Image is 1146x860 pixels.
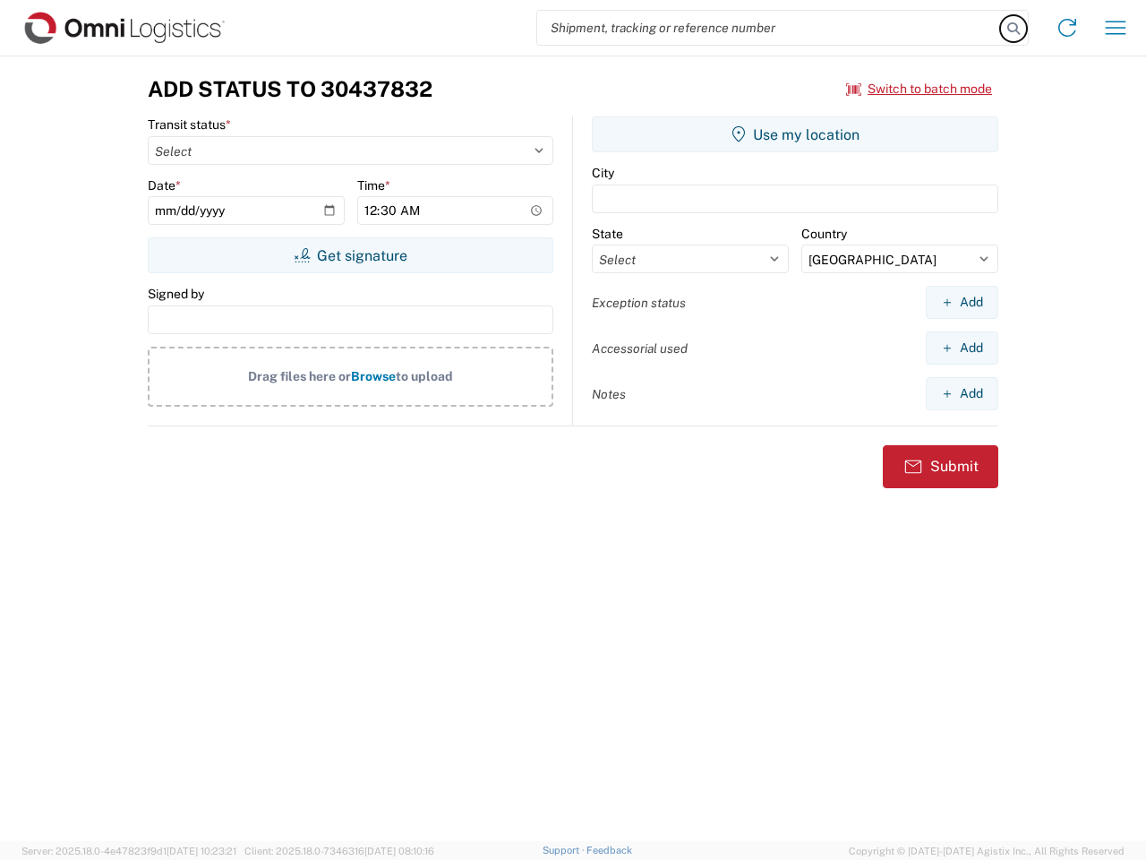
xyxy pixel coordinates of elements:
[357,177,390,193] label: Time
[148,177,181,193] label: Date
[396,369,453,383] span: to upload
[926,331,998,365] button: Add
[167,846,236,856] span: [DATE] 10:23:21
[926,286,998,319] button: Add
[592,226,623,242] label: State
[248,369,351,383] span: Drag files here or
[592,386,626,402] label: Notes
[351,369,396,383] span: Browse
[592,165,614,181] label: City
[846,74,992,104] button: Switch to batch mode
[592,116,998,152] button: Use my location
[148,237,553,273] button: Get signature
[883,445,998,488] button: Submit
[543,845,587,856] a: Support
[148,116,231,133] label: Transit status
[592,295,686,311] label: Exception status
[148,286,204,302] label: Signed by
[244,846,434,856] span: Client: 2025.18.0-7346316
[21,846,236,856] span: Server: 2025.18.0-4e47823f9d1
[537,11,1001,45] input: Shipment, tracking or reference number
[801,226,847,242] label: Country
[364,846,434,856] span: [DATE] 08:10:16
[592,340,688,357] label: Accessorial used
[849,843,1125,859] span: Copyright © [DATE]-[DATE] Agistix Inc., All Rights Reserved
[926,377,998,410] button: Add
[148,76,432,102] h3: Add Status to 30437832
[586,845,632,856] a: Feedback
